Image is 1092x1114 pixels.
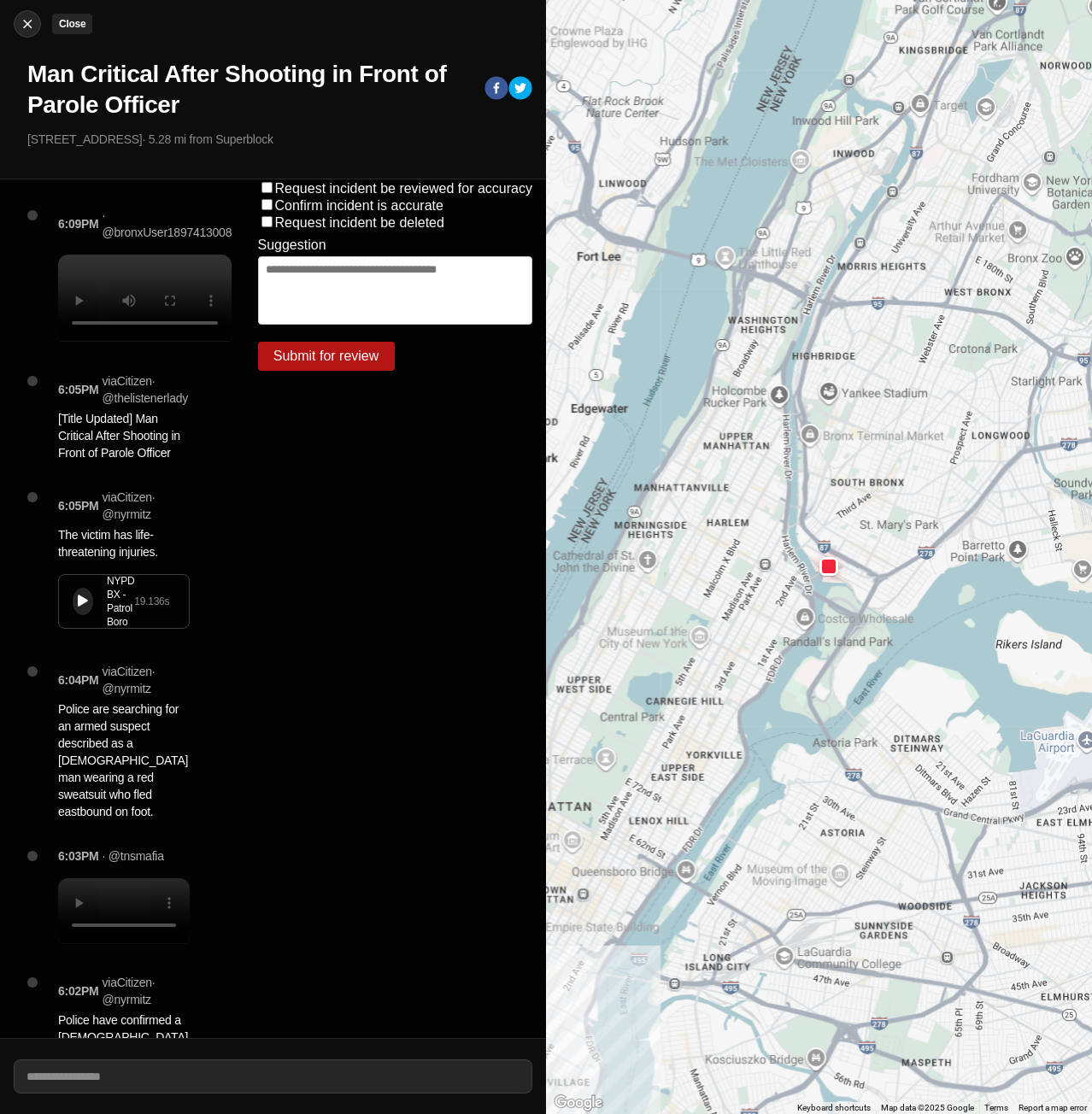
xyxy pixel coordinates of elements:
div: NYPD BX - Patrol Boro [107,574,134,629]
p: via Citizen · @ nyrmitz [103,663,190,697]
button: Submit for review [258,342,395,371]
p: · @tnsmafia [103,847,164,865]
button: Keyboard shortcuts [797,1102,871,1114]
p: 6:09PM [58,215,99,232]
p: 6:05PM [58,381,99,398]
a: Report a map error [1019,1103,1087,1112]
p: The victim has life-threatening injuries. [58,526,190,560]
a: Open this area in Google Maps (opens a new window) [550,1092,607,1114]
div: 19.136 s [134,595,169,608]
p: via Citizen · @ nyrmitz [103,974,190,1008]
p: [STREET_ADDRESS] · 5.28 mi from Superblock [27,131,532,148]
label: Confirm incident is accurate [275,198,443,213]
p: via Citizen · @ nyrmitz [103,489,190,523]
p: Police are searching for an armed suspect described as a [DEMOGRAPHIC_DATA] man wearing a red swe... [58,701,190,820]
button: twitter [508,76,532,103]
h1: Man Critical After Shooting in Front of Parole Officer [27,59,471,120]
button: cancelClose [14,10,41,38]
label: Suggestion [258,237,326,253]
label: Request incident be deleted [275,215,444,230]
img: cancel [19,15,36,32]
p: 6:02PM [58,982,99,1000]
p: · @bronxUser1897413008 [103,207,232,241]
label: Request incident be reviewed for accuracy [275,181,533,196]
p: 6:03PM [58,847,99,865]
span: Map data ©2025 Google [881,1103,974,1112]
img: Google [550,1092,607,1114]
p: 6:04PM [58,671,99,689]
a: Terms (opens in new tab) [984,1103,1008,1112]
p: via Citizen · @ thelistenerlady [103,372,190,407]
small: Close [59,18,85,30]
p: 6:05PM [58,497,99,514]
p: [Title Updated] Man Critical After Shooting in Front of Parole Officer [58,410,190,461]
button: facebook [484,76,508,103]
